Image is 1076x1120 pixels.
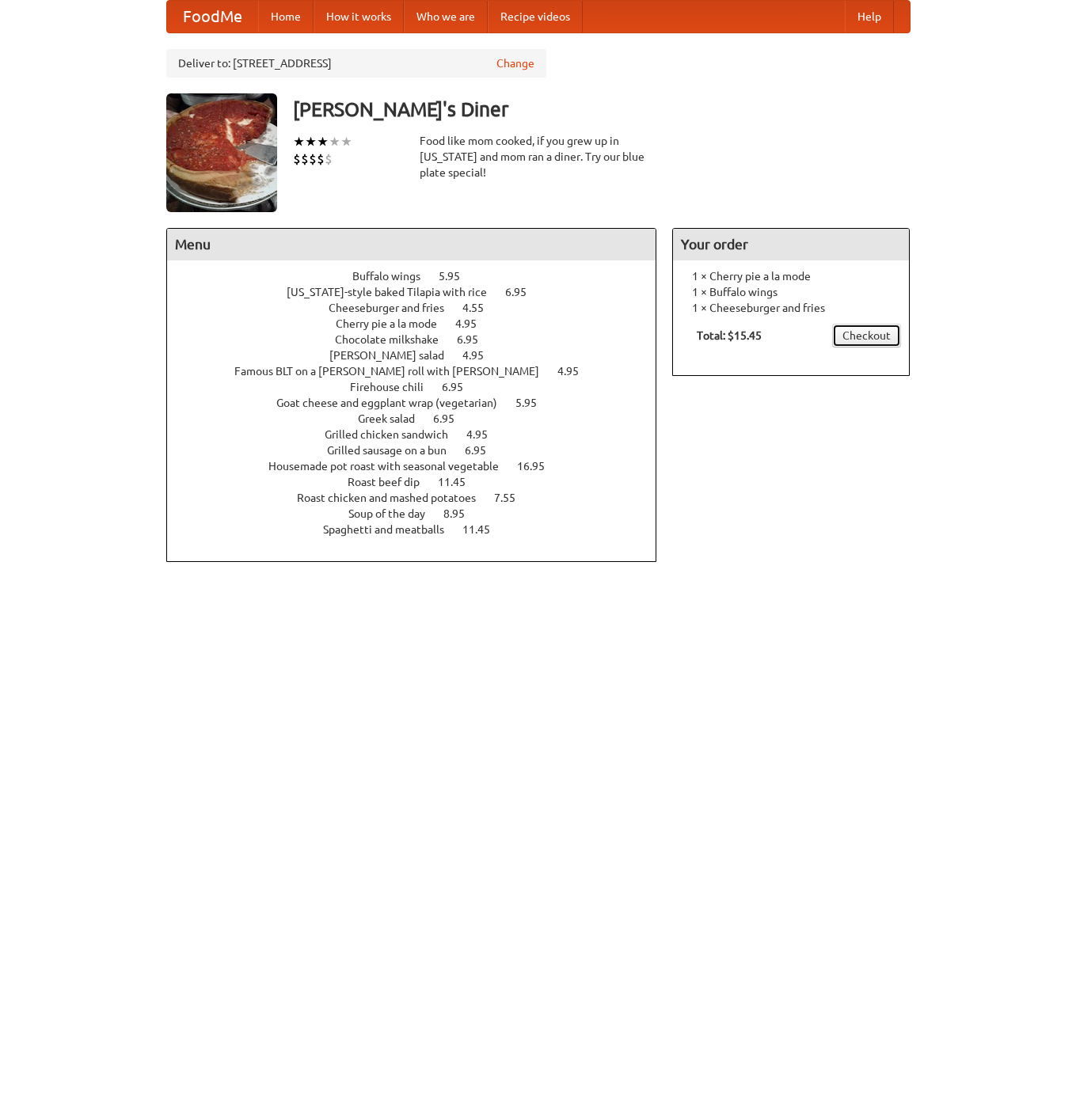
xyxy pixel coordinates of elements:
a: Who we are [404,1,488,32]
li: ★ [340,133,352,150]
span: Soup of the day [348,507,441,520]
li: $ [301,150,309,168]
a: Soup of the day 8.95 [348,507,494,520]
a: Cherry pie a la mode 4.95 [336,317,506,330]
span: 8.95 [443,507,481,520]
span: 4.95 [462,349,500,362]
span: Housemade pot roast with seasonal vegetable [268,460,515,473]
a: Cheeseburger and fries 4.55 [329,302,513,314]
span: 4.55 [462,302,500,314]
h3: [PERSON_NAME]'s Diner [293,93,911,125]
h4: Your order [673,229,909,260]
a: Goat cheese and eggplant wrap (vegetarian) 5.95 [276,397,566,409]
span: 4.95 [557,365,595,378]
span: 6.95 [465,444,502,457]
li: 1 × Buffalo wings [681,284,901,300]
span: 4.95 [466,428,504,441]
li: $ [293,150,301,168]
a: Grilled sausage on a bun 6.95 [327,444,515,457]
span: Famous BLT on a [PERSON_NAME] roll with [PERSON_NAME] [234,365,555,378]
span: 16.95 [517,460,561,473]
li: $ [309,150,317,168]
span: 6.95 [457,333,494,346]
li: 1 × Cheeseburger and fries [681,300,901,316]
span: 5.95 [439,270,476,283]
a: Firehouse chili 6.95 [350,381,492,393]
a: Roast beef dip 11.45 [348,476,495,488]
div: Food like mom cooked, if you grew up in [US_STATE] and mom ran a diner. Try our blue plate special! [420,133,657,180]
span: 4.95 [455,317,492,330]
li: ★ [305,133,317,150]
a: Chocolate milkshake 6.95 [335,333,508,346]
span: Grilled sausage on a bun [327,444,462,457]
span: Firehouse chili [350,381,439,393]
span: 6.95 [505,286,542,298]
span: 6.95 [433,412,470,425]
a: Recipe videos [488,1,583,32]
a: Home [258,1,314,32]
a: Checkout [832,324,901,347]
img: angular.jpg [166,93,277,212]
span: 11.45 [438,476,481,488]
li: $ [317,150,325,168]
b: Total: $15.45 [697,329,762,342]
a: Spaghetti and meatballs 11.45 [323,523,519,536]
li: ★ [317,133,329,150]
span: Goat cheese and eggplant wrap (vegetarian) [276,397,513,409]
a: Help [845,1,894,32]
span: Roast chicken and mashed potatoes [297,492,492,504]
a: Grilled chicken sandwich 4.95 [325,428,517,441]
span: Spaghetti and meatballs [323,523,460,536]
span: 5.95 [515,397,553,409]
span: 6.95 [442,381,479,393]
a: Roast chicken and mashed potatoes 7.55 [297,492,545,504]
span: Cheeseburger and fries [329,302,460,314]
a: Housemade pot roast with seasonal vegetable 16.95 [268,460,574,473]
h4: Menu [167,229,656,260]
li: ★ [329,133,340,150]
a: FoodMe [167,1,258,32]
span: Greek salad [358,412,431,425]
span: 7.55 [494,492,531,504]
a: Change [496,55,534,71]
a: [PERSON_NAME] salad 4.95 [329,349,513,362]
span: Chocolate milkshake [335,333,454,346]
a: Famous BLT on a [PERSON_NAME] roll with [PERSON_NAME] 4.95 [234,365,608,378]
li: 1 × Cherry pie a la mode [681,268,901,284]
a: Buffalo wings 5.95 [352,270,489,283]
li: $ [325,150,333,168]
span: 11.45 [462,523,506,536]
span: Buffalo wings [352,270,436,283]
a: How it works [314,1,404,32]
div: Deliver to: [STREET_ADDRESS] [166,49,546,78]
li: ★ [293,133,305,150]
span: [US_STATE]-style baked Tilapia with rice [287,286,503,298]
span: Cherry pie a la mode [336,317,453,330]
span: Grilled chicken sandwich [325,428,464,441]
span: [PERSON_NAME] salad [329,349,460,362]
a: Greek salad 6.95 [358,412,484,425]
span: Roast beef dip [348,476,435,488]
a: [US_STATE]-style baked Tilapia with rice 6.95 [287,286,556,298]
